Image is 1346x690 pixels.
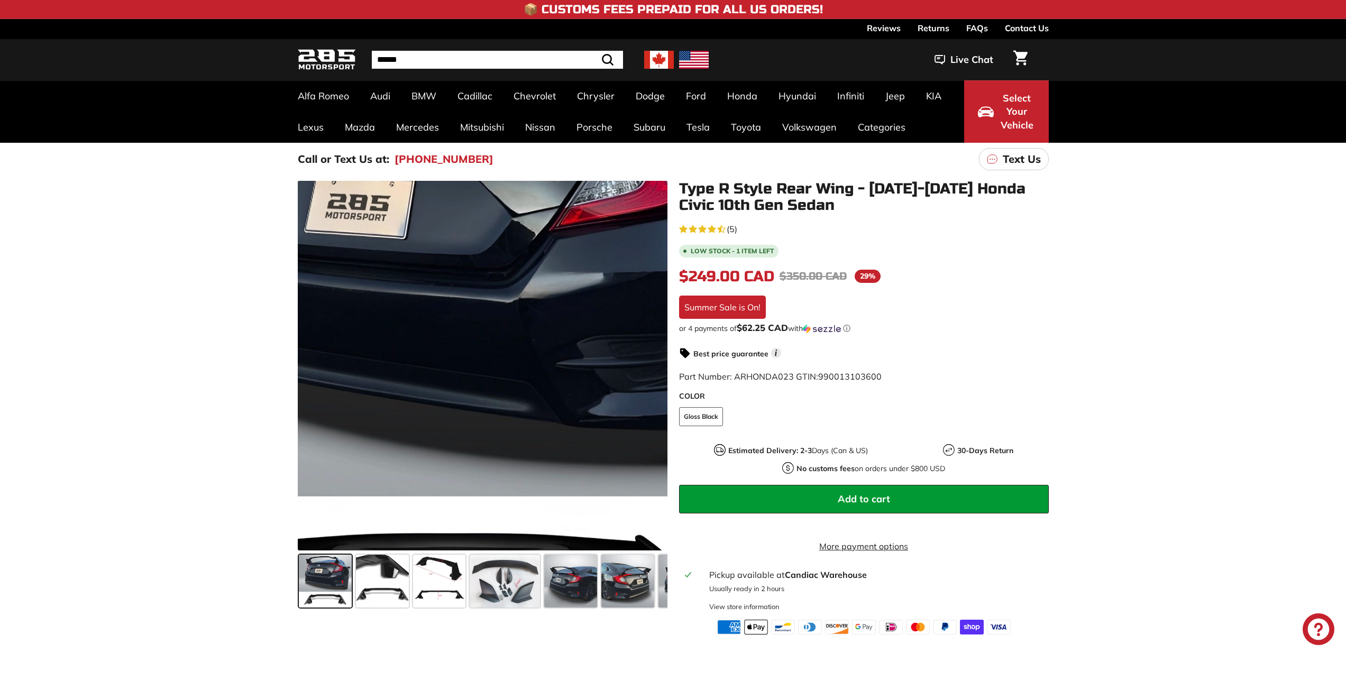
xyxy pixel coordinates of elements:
img: ideal [879,620,903,634]
a: Subaru [623,112,676,143]
div: View store information [709,602,780,612]
span: Live Chat [950,53,993,67]
a: Hyundai [768,80,827,112]
span: 990013103600 [818,371,882,382]
a: Alfa Romeo [287,80,360,112]
a: Nissan [515,112,566,143]
p: on orders under $800 USD [796,463,945,474]
div: Summer Sale is On! [679,296,766,319]
img: shopify_pay [960,620,984,634]
a: Audi [360,80,401,112]
a: Mercedes [386,112,450,143]
a: Cadillac [447,80,503,112]
span: i [771,348,781,358]
strong: Candiac Warehouse [785,569,867,580]
a: Chrysler [566,80,625,112]
label: COLOR [679,391,1049,402]
strong: Estimated Delivery: 2-3 [728,446,812,455]
a: Jeep [875,80,915,112]
button: Live Chat [921,47,1007,73]
span: $62.25 CAD [737,322,788,333]
a: Toyota [720,112,772,143]
a: Text Us [979,148,1049,170]
img: Sezzle [803,324,841,334]
span: Part Number: ARHONDA023 GTIN: [679,371,882,382]
div: or 4 payments of$62.25 CADwithSezzle Click to learn more about Sezzle [679,323,1049,334]
span: $350.00 CAD [780,270,847,283]
img: paypal [933,620,957,634]
a: 4.2 rating (5 votes) [679,222,1049,235]
a: Cart [1007,42,1034,78]
p: Usually ready in 2 hours [709,584,1042,594]
inbox-online-store-chat: Shopify online store chat [1299,613,1338,648]
strong: No customs fees [796,464,855,473]
span: $249.00 CAD [679,268,774,286]
a: Categories [847,112,916,143]
strong: Best price guarantee [693,349,768,358]
a: Ford [675,80,717,112]
span: Select Your Vehicle [999,91,1035,132]
img: visa [987,620,1011,634]
a: [PHONE_NUMBER] [395,151,493,167]
a: Lexus [287,112,334,143]
img: diners_club [798,620,822,634]
a: Infiniti [827,80,875,112]
a: Tesla [676,112,720,143]
p: Text Us [1003,151,1041,167]
h4: 📦 Customs Fees Prepaid for All US Orders! [524,3,823,16]
p: Days (Can & US) [728,445,868,456]
a: BMW [401,80,447,112]
a: More payment options [679,540,1049,553]
span: (5) [727,223,737,235]
a: Dodge [625,80,675,112]
img: bancontact [771,620,795,634]
a: Porsche [566,112,623,143]
button: Add to cart [679,485,1049,513]
span: 29% [855,270,881,283]
button: Select Your Vehicle [964,80,1049,143]
a: KIA [915,80,952,112]
img: master [906,620,930,634]
a: Mitsubishi [450,112,515,143]
img: Logo_285_Motorsport_areodynamics_components [298,48,356,72]
input: Search [372,51,623,69]
h1: Type R Style Rear Wing - [DATE]-[DATE] Honda Civic 10th Gen Sedan [679,181,1049,214]
a: Returns [918,19,949,37]
strong: 30-Days Return [957,446,1013,455]
a: Mazda [334,112,386,143]
span: Low stock - 1 item left [691,248,774,254]
a: FAQs [966,19,988,37]
img: discover [825,620,849,634]
a: Volkswagen [772,112,847,143]
span: Add to cart [838,493,890,505]
a: Contact Us [1005,19,1049,37]
img: apple_pay [744,620,768,634]
a: Chevrolet [503,80,566,112]
p: Call or Text Us at: [298,151,389,167]
img: google_pay [852,620,876,634]
div: or 4 payments of with [679,323,1049,334]
img: american_express [717,620,741,634]
a: Reviews [867,19,901,37]
a: Honda [717,80,768,112]
div: Pickup available at [709,568,1042,581]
